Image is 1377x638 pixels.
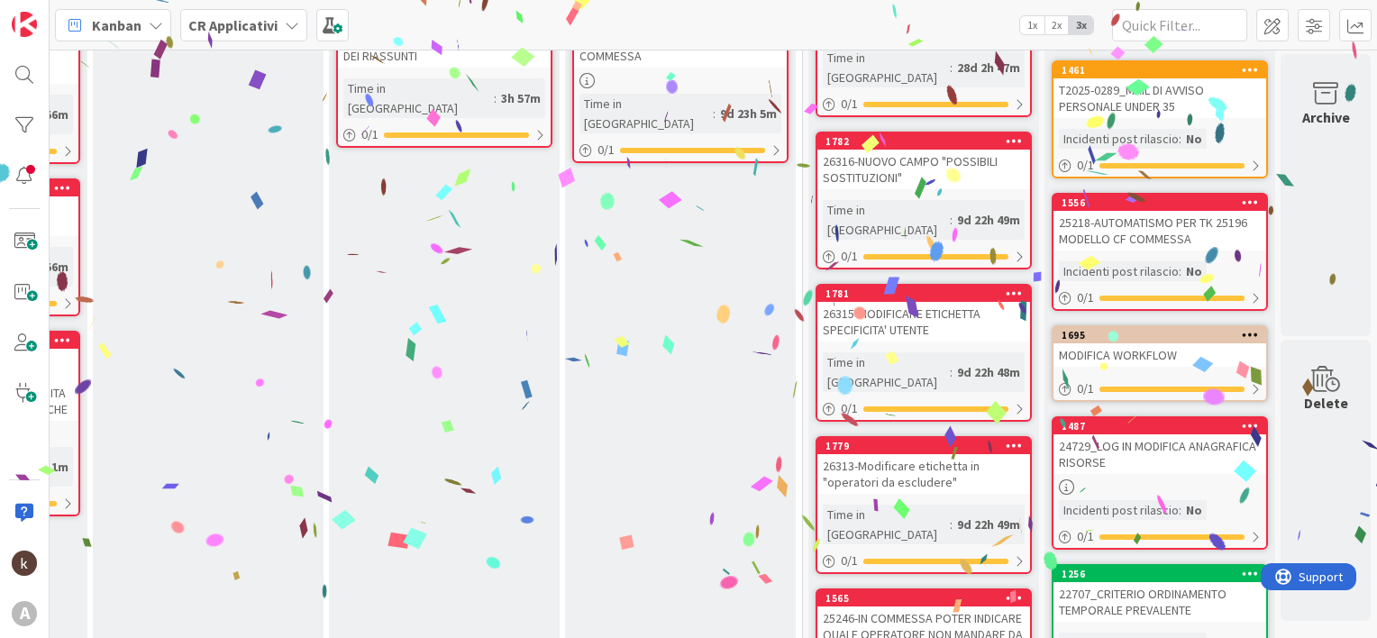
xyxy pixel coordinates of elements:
[1053,78,1266,118] div: T2025-0289_MAIL DI AVVISO PERSONALE UNDER 35
[817,397,1030,420] div: 0/1
[1053,582,1266,622] div: 22707_CRITERIO ORDINAMENTO TEMPORALE PREVALENTE
[38,3,82,24] span: Support
[1062,64,1266,77] div: 1461
[817,438,1030,454] div: 1779
[597,141,615,159] span: 0 / 1
[825,135,1030,148] div: 1782
[817,286,1030,302] div: 1781
[1053,525,1266,548] div: 0/1
[12,601,37,626] div: A
[841,95,858,114] span: 0 / 1
[713,104,716,123] span: :
[1059,129,1179,149] div: Incidenti post rilascio
[343,78,494,118] div: Time in [GEOGRAPHIC_DATA]
[494,88,497,108] span: :
[1053,287,1266,309] div: 0/1
[950,362,953,382] span: :
[1077,156,1094,175] span: 0 / 1
[953,515,1025,534] div: 9d 22h 49m
[823,505,950,544] div: Time in [GEOGRAPHIC_DATA]
[1053,327,1266,367] div: 1695MODIFICA WORKFLOW
[817,133,1030,150] div: 1782
[361,125,378,144] span: 0 / 1
[1181,261,1207,281] div: No
[1053,154,1266,177] div: 0/1
[716,104,781,123] div: 9d 23h 5m
[950,58,953,77] span: :
[823,48,950,87] div: Time in [GEOGRAPHIC_DATA]
[1053,195,1266,211] div: 1556
[1077,527,1094,546] span: 0 / 1
[950,210,953,230] span: :
[12,551,37,576] img: kh
[825,592,1030,605] div: 1565
[817,133,1030,189] div: 178226316-NUOVO CAMPO "POSSIBILI SOSTITUZIONI"
[1020,16,1044,34] span: 1x
[1053,195,1266,251] div: 155625218-AUTOMATISMO PER TK 25196 MODELLO CF COMMESSA
[950,515,953,534] span: :
[188,16,278,34] b: CR Applicativi
[817,286,1030,342] div: 178126315-MODIFICARE ETICHETTA SPECIFICITA' UTENTE
[823,352,950,392] div: Time in [GEOGRAPHIC_DATA]
[817,438,1030,494] div: 177926313-Modificare etichetta in "operatori da escludere"
[1053,62,1266,118] div: 1461T2025-0289_MAIL DI AVVISO PERSONALE UNDER 35
[953,58,1025,77] div: 28d 2h 47m
[817,245,1030,268] div: 0/1
[1062,568,1266,580] div: 1256
[1062,196,1266,209] div: 1556
[1053,434,1266,474] div: 24729_LOG IN MODIFICA ANAGRAFICA RISORSE
[574,139,787,161] div: 0/1
[1044,16,1069,34] span: 2x
[1112,9,1247,41] input: Quick Filter...
[1069,16,1093,34] span: 3x
[1053,418,1266,434] div: 1487
[825,287,1030,300] div: 1781
[953,210,1025,230] div: 9d 22h 49m
[1059,261,1179,281] div: Incidenti post rilascio
[1304,392,1348,414] div: Delete
[1059,500,1179,520] div: Incidenti post rilascio
[841,399,858,418] span: 0 / 1
[817,550,1030,572] div: 0/1
[817,93,1030,115] div: 0/1
[841,551,858,570] span: 0 / 1
[1053,566,1266,582] div: 1256
[1062,420,1266,433] div: 1487
[1077,379,1094,398] span: 0 / 1
[817,590,1030,606] div: 1565
[1302,106,1350,128] div: Archive
[1053,418,1266,474] div: 148724729_LOG IN MODIFICA ANAGRAFICA RISORSE
[953,362,1025,382] div: 9d 22h 48m
[1053,62,1266,78] div: 1461
[497,88,545,108] div: 3h 57m
[1179,129,1181,149] span: :
[1053,327,1266,343] div: 1695
[1179,261,1181,281] span: :
[579,94,713,133] div: Time in [GEOGRAPHIC_DATA]
[12,12,37,37] img: Visit kanbanzone.com
[92,14,141,36] span: Kanban
[1077,288,1094,307] span: 0 / 1
[1053,378,1266,400] div: 0/1
[825,440,1030,452] div: 1779
[1053,343,1266,367] div: MODIFICA WORKFLOW
[1062,329,1266,342] div: 1695
[1053,566,1266,622] div: 125622707_CRITERIO ORDINAMENTO TEMPORALE PREVALENTE
[817,454,1030,494] div: 26313-Modificare etichetta in "operatori da escludere"
[1053,211,1266,251] div: 25218-AUTOMATISMO PER TK 25196 MODELLO CF COMMESSA
[817,302,1030,342] div: 26315-MODIFICARE ETICHETTA SPECIFICITA' UTENTE
[1179,500,1181,520] span: :
[841,247,858,266] span: 0 / 1
[817,150,1030,189] div: 26316-NUOVO CAMPO "POSSIBILI SOSTITUZIONI"
[1181,500,1207,520] div: No
[1181,129,1207,149] div: No
[338,123,551,146] div: 0/1
[823,200,950,240] div: Time in [GEOGRAPHIC_DATA]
